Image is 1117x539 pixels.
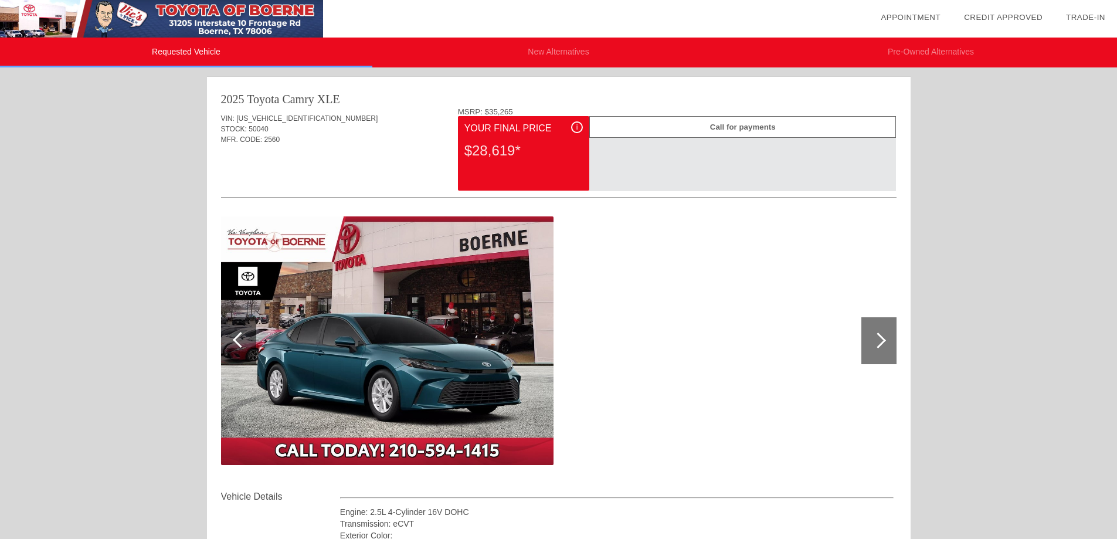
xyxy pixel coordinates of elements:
[317,91,340,107] div: XLE
[576,123,578,131] span: i
[964,13,1043,22] a: Credit Approved
[881,13,941,22] a: Appointment
[249,125,268,133] span: 50040
[372,38,745,67] li: New Alternatives
[340,506,894,518] div: Engine: 2.5L 4-Cylinder 16V DOHC
[221,135,263,144] span: MFR. CODE:
[1066,13,1105,22] a: Trade-In
[589,116,896,138] div: Call for payments
[458,107,897,116] div: MSRP: $35,265
[236,114,378,123] span: [US_VEHICLE_IDENTIFICATION_NUMBER]
[745,38,1117,67] li: Pre-Owned Alternatives
[221,162,897,181] div: Quoted on [DATE] 8:26:08 AM
[340,518,894,530] div: Transmission: eCVT
[464,121,583,135] div: Your Final Price
[464,135,583,166] div: $28,619*
[221,91,314,107] div: 2025 Toyota Camry
[221,216,554,465] img: image.aspx
[221,490,340,504] div: Vehicle Details
[221,114,235,123] span: VIN:
[264,135,280,144] span: 2560
[221,125,247,133] span: STOCK:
